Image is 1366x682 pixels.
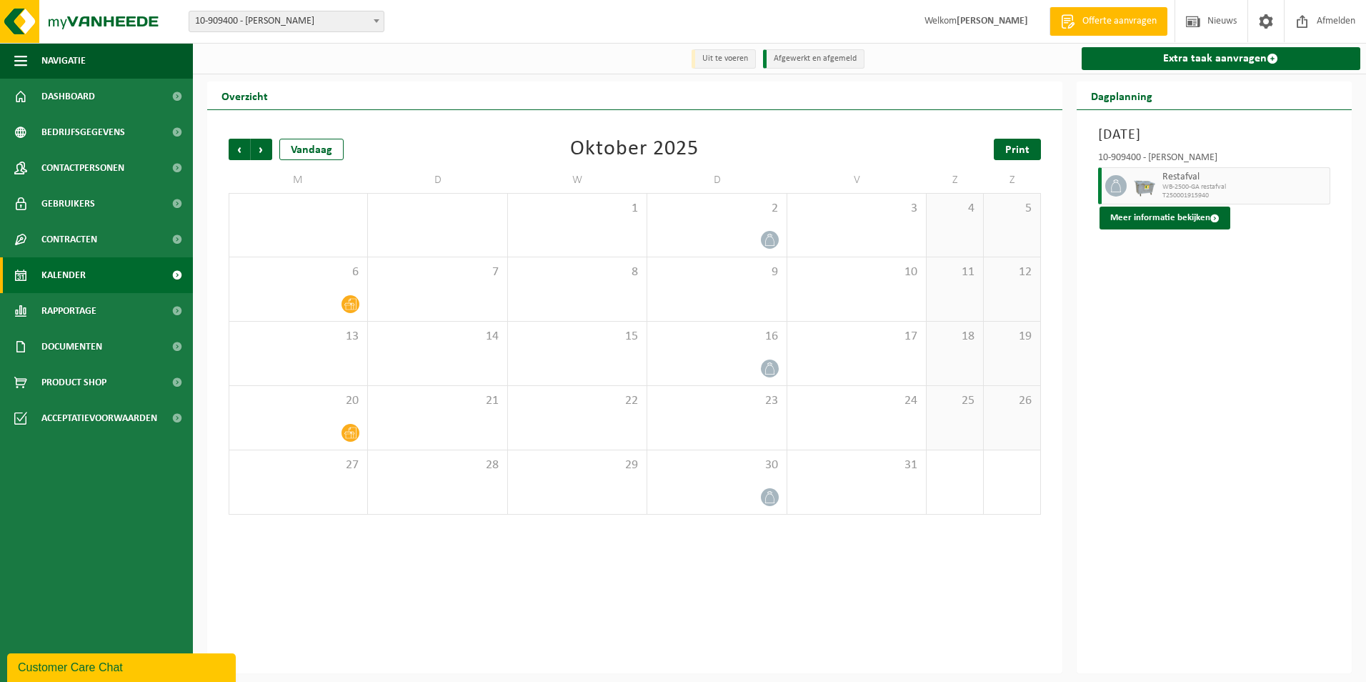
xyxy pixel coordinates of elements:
[207,81,282,109] h2: Overzicht
[41,43,86,79] span: Navigatie
[41,257,86,293] span: Kalender
[794,265,919,280] span: 10
[991,329,1033,345] span: 19
[1079,14,1160,29] span: Offerte aanvragen
[41,365,106,400] span: Product Shop
[654,393,779,409] span: 23
[1082,47,1361,70] a: Extra taak aanvragen
[1134,175,1155,197] img: WB-2500-GAL-GY-01
[1050,7,1167,36] a: Offerte aanvragen
[654,458,779,473] span: 30
[251,139,272,160] span: Volgende
[934,265,976,280] span: 11
[41,186,95,222] span: Gebruikers
[279,139,344,160] div: Vandaag
[1077,81,1167,109] h2: Dagplanning
[189,11,384,32] span: 10-909400 - PIETERS RUDY - PITTEM
[692,49,756,69] li: Uit te voeren
[41,293,96,329] span: Rapportage
[934,201,976,217] span: 4
[41,79,95,114] span: Dashboard
[515,458,639,473] span: 29
[957,16,1028,26] strong: [PERSON_NAME]
[515,201,639,217] span: 1
[375,265,499,280] span: 7
[991,265,1033,280] span: 12
[1162,172,1327,183] span: Restafval
[41,150,124,186] span: Contactpersonen
[189,11,384,31] span: 10-909400 - PIETERS RUDY - PITTEM
[991,393,1033,409] span: 26
[515,393,639,409] span: 22
[508,167,647,193] td: W
[41,222,97,257] span: Contracten
[994,139,1041,160] a: Print
[236,393,360,409] span: 20
[236,329,360,345] span: 13
[570,139,699,160] div: Oktober 2025
[236,458,360,473] span: 27
[654,329,779,345] span: 16
[934,393,976,409] span: 25
[647,167,787,193] td: D
[1100,207,1230,229] button: Meer informatie bekijken
[41,329,102,365] span: Documenten
[1162,183,1327,192] span: WB-2500-GA restafval
[515,265,639,280] span: 8
[368,167,507,193] td: D
[229,139,250,160] span: Vorige
[515,329,639,345] span: 15
[763,49,864,69] li: Afgewerkt en afgemeld
[1098,153,1331,167] div: 10-909400 - [PERSON_NAME]
[787,167,927,193] td: V
[991,201,1033,217] span: 5
[1005,144,1030,156] span: Print
[236,265,360,280] span: 6
[927,167,984,193] td: Z
[41,400,157,436] span: Acceptatievoorwaarden
[794,201,919,217] span: 3
[654,265,779,280] span: 9
[41,114,125,150] span: Bedrijfsgegevens
[794,329,919,345] span: 17
[1162,192,1327,200] span: T250001915940
[375,393,499,409] span: 21
[1098,124,1331,146] h3: [DATE]
[375,329,499,345] span: 14
[654,201,779,217] span: 2
[934,329,976,345] span: 18
[794,458,919,473] span: 31
[7,651,239,682] iframe: chat widget
[375,458,499,473] span: 28
[794,393,919,409] span: 24
[984,167,1041,193] td: Z
[229,167,368,193] td: M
